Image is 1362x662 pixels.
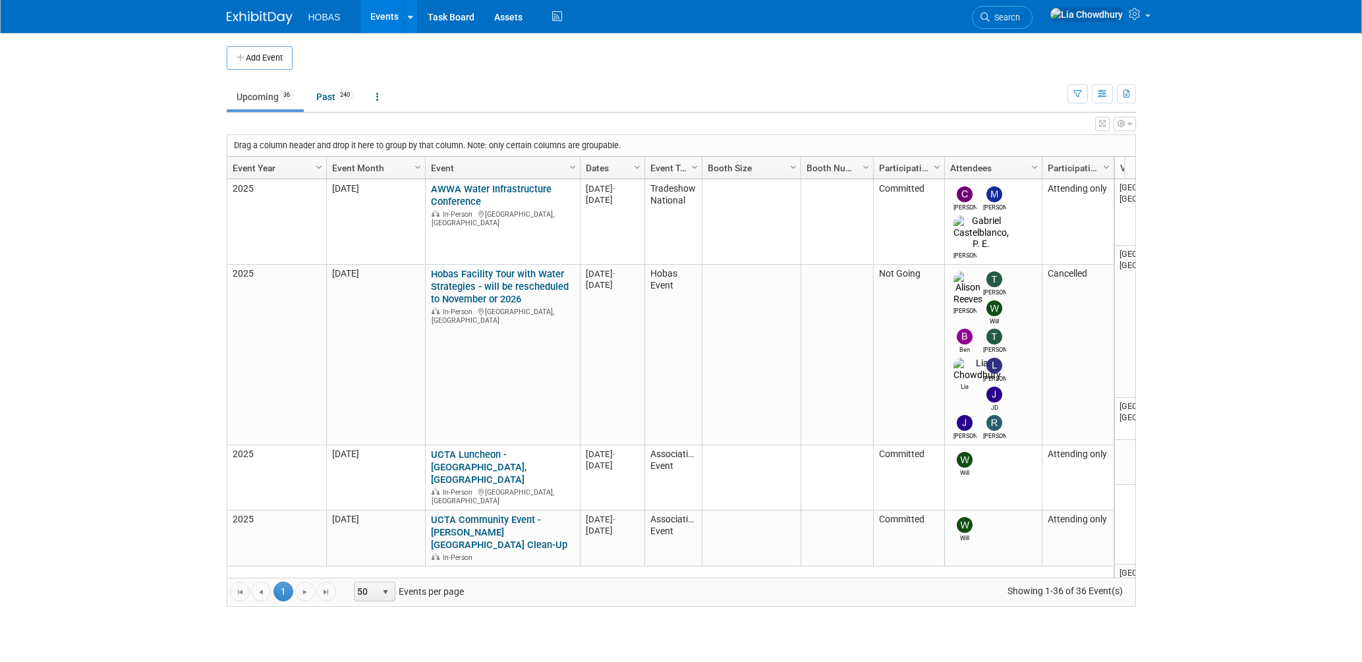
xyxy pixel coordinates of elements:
a: Venue Location [1120,157,1166,179]
a: AWWA Water Infrastructure Conference [431,183,552,207]
div: [DATE] [586,194,638,206]
div: [GEOGRAPHIC_DATA], [GEOGRAPHIC_DATA] [431,306,574,325]
a: Go to the next page [295,582,315,601]
span: Column Settings [861,162,871,173]
img: Will Stafford [957,517,973,533]
img: Lindsey Thiele [986,358,1002,373]
span: - [613,269,615,279]
td: Association Event [644,566,702,646]
img: Tracy DeJarnett [986,271,1002,287]
span: Go to the first page [235,587,245,597]
a: Event Year [233,157,318,179]
div: [DATE] [586,525,638,536]
a: Booth Size [708,157,792,179]
div: Lindsey Thiele [983,373,1006,383]
span: Column Settings [412,162,423,173]
span: Column Settings [567,162,578,173]
div: [DATE] [586,460,638,471]
span: Column Settings [689,162,700,173]
td: 2025 [227,265,326,445]
img: Rene Garcia [986,415,1002,431]
div: Will Stafford [953,468,977,478]
a: Participation Type [1048,157,1105,179]
td: 2025 [227,566,326,646]
td: Committed [873,179,944,264]
span: 50 [355,582,377,601]
span: - [613,514,615,524]
td: 2025 [227,445,326,510]
img: Jeffrey LeBlanc [957,415,973,431]
td: [DATE] [326,510,425,566]
span: Search [990,13,1020,22]
td: 2025 [227,510,326,566]
img: JD Demore [986,387,1002,402]
img: Christopher Shirazy [957,186,973,202]
a: Column Settings [630,157,644,177]
img: In-Person Event [432,308,440,314]
a: Attendees [950,157,1033,179]
div: [DATE] [586,449,638,460]
a: UCTA Luncheon - [GEOGRAPHIC_DATA], [GEOGRAPHIC_DATA] [431,449,526,485]
span: Column Settings [632,162,642,173]
img: In-Person Event [432,210,440,217]
td: [DATE] [326,445,425,510]
td: Hobas Event [644,265,702,445]
div: JD Demore [983,402,1006,412]
div: Jeffrey LeBlanc [953,431,977,441]
a: Search [972,6,1033,29]
div: [DATE] [586,514,638,525]
span: Column Settings [1101,162,1112,173]
a: Go to the first page [230,582,250,601]
div: Gabriel Castelblanco, P. E. [953,250,977,260]
div: [DATE] [586,279,638,290]
a: Upcoming36 [227,84,304,109]
span: Go to the next page [300,587,310,597]
img: Ben Hunter [957,329,973,345]
span: HOBAS [308,12,341,22]
span: Column Settings [788,162,799,173]
img: Lia Chowdhury [953,358,1001,381]
a: Past240 [306,84,364,109]
td: Committed [873,566,944,646]
td: Attending only [1042,445,1114,510]
td: Exhibiting - Sales Managed - Minimal Marketing Involvement [1042,566,1114,646]
div: Christopher Shirazy [953,202,977,212]
span: In-Person [443,488,476,497]
span: Events per page [337,582,477,601]
span: 240 [336,90,354,100]
a: Go to the previous page [251,582,271,601]
td: Committed [873,445,944,510]
img: In-Person Event [432,553,440,560]
img: Mike Bussio [986,186,1002,202]
div: Mike Bussio [983,202,1006,212]
td: [DATE] [326,265,425,445]
td: [DATE] [326,566,425,646]
span: 1 [273,582,293,601]
div: Tracy DeJarnett [983,287,1006,297]
td: Cancelled [1042,265,1114,445]
a: Event [431,157,571,179]
a: Column Settings [565,157,580,177]
div: Will Stafford [953,533,977,543]
div: Rene Garcia [983,431,1006,441]
span: Showing 1-36 of 36 Event(s) [995,582,1135,600]
td: Committed [873,510,944,566]
img: Ted Woolsey [986,329,1002,345]
span: Column Settings [1029,162,1040,173]
a: Column Settings [312,157,326,177]
a: Column Settings [1027,157,1042,177]
td: Attending only [1042,510,1114,566]
span: In-Person [443,553,476,562]
img: Will Stafford [986,300,1002,316]
span: Column Settings [932,162,942,173]
td: Tradeshow National [644,179,702,264]
a: Column Settings [687,157,702,177]
button: Add Event [227,46,293,70]
span: - [613,449,615,459]
span: 36 [279,90,294,100]
td: 2025 [227,179,326,264]
td: Association Event [644,445,702,510]
a: Event Month [332,157,416,179]
td: [DATE] [326,179,425,264]
div: Drag a column header and drop it here to group by that column. Note: only certain columns are gro... [227,135,1135,156]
